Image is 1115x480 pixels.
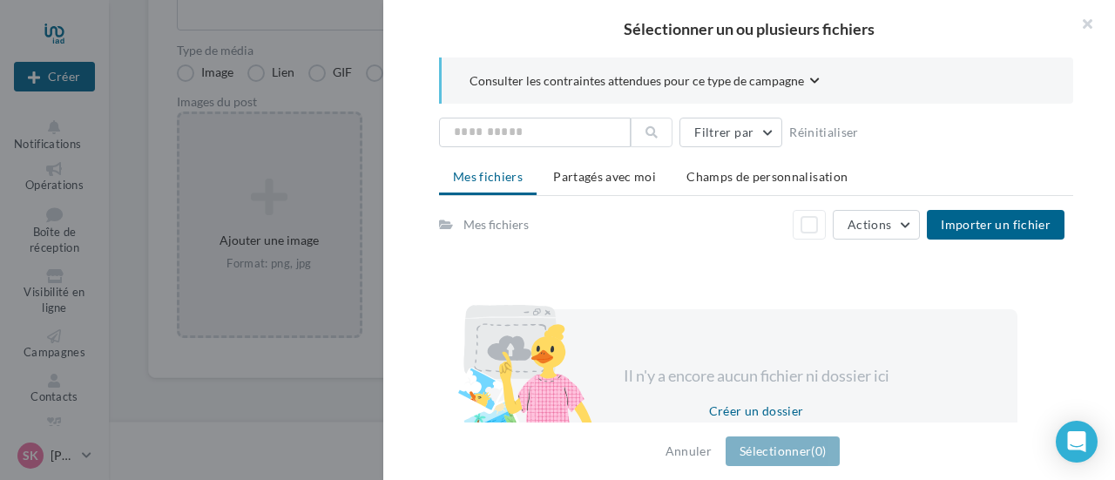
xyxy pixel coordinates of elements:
button: Sélectionner(0) [726,436,840,466]
span: Mes fichiers [453,169,523,184]
button: Annuler [659,441,719,462]
h2: Sélectionner un ou plusieurs fichiers [411,21,1087,37]
span: Consulter les contraintes attendues pour ce type de campagne [470,72,804,90]
span: Partagés avec moi [553,169,656,184]
div: Open Intercom Messenger [1056,421,1098,463]
span: Actions [848,217,891,232]
button: Filtrer par [679,118,782,147]
button: Créer un dossier [702,401,811,422]
button: Importer un fichier [927,210,1064,240]
span: Il n'y a encore aucun fichier ni dossier ici [624,366,889,385]
span: Importer un fichier [941,217,1051,232]
span: (0) [811,443,826,458]
div: Mes fichiers [463,216,529,233]
span: Champs de personnalisation [686,169,848,184]
button: Réinitialiser [782,122,866,143]
button: Consulter les contraintes attendues pour ce type de campagne [470,71,820,93]
button: Actions [833,210,920,240]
